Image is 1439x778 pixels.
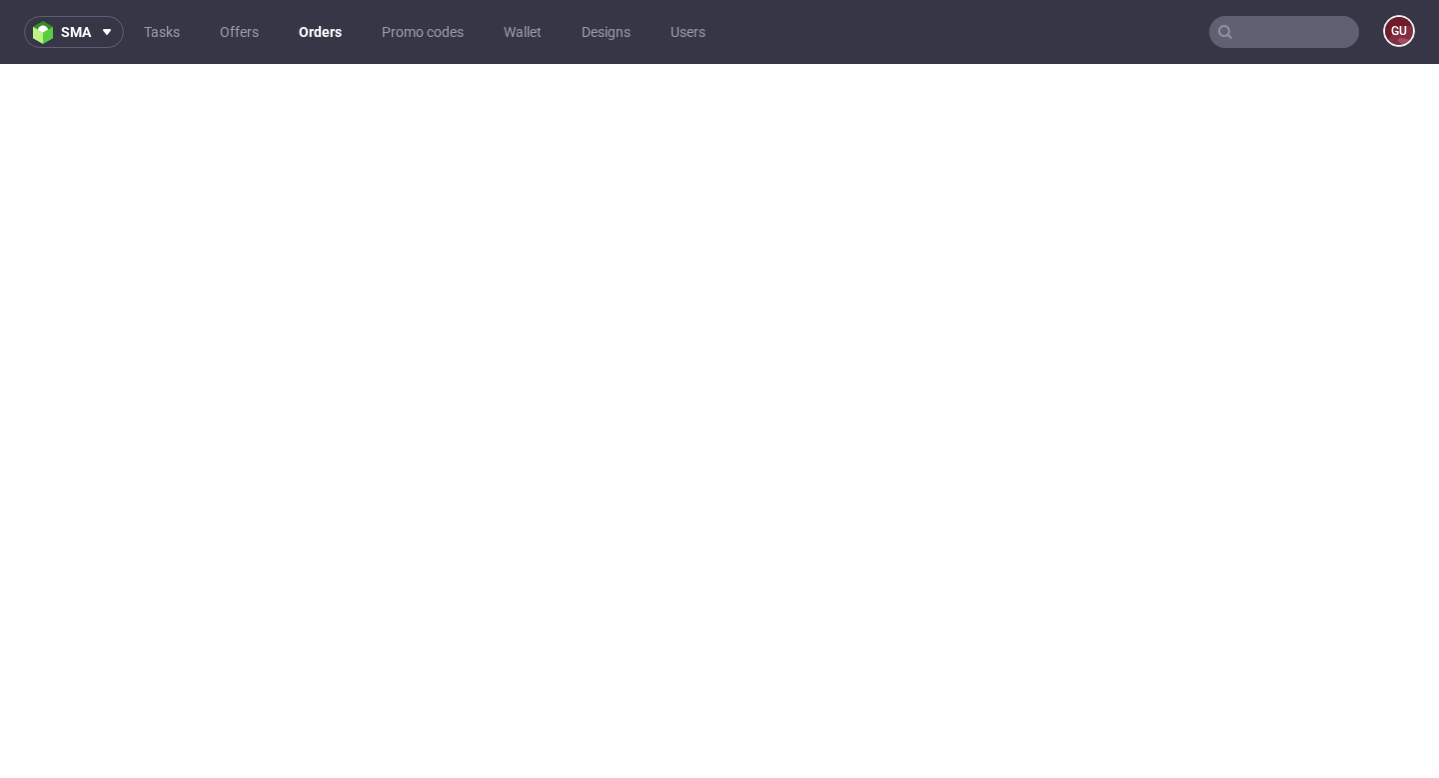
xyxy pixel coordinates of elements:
[570,16,643,48] a: Designs
[132,16,192,48] a: Tasks
[61,25,91,39] span: sma
[24,16,124,48] button: sma
[1385,17,1413,45] figcaption: gu
[492,16,554,48] a: Wallet
[208,16,271,48] a: Offers
[33,21,61,44] img: logo
[370,16,476,48] a: Promo codes
[659,16,718,48] a: Users
[287,16,354,48] a: Orders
